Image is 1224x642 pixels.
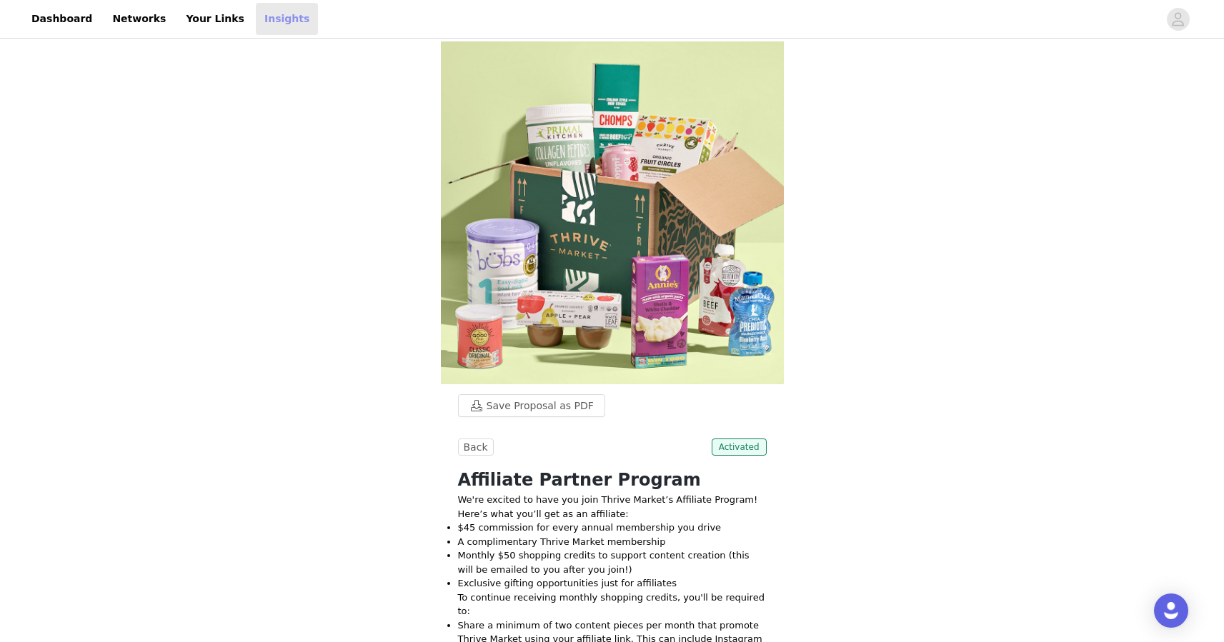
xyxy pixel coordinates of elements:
[458,521,767,535] li: $45 commission for every annual membership you drive
[256,3,318,35] a: Insights
[458,576,767,591] li: Exclusive gifting opportunities just for affiliates
[458,535,767,549] li: A complimentary Thrive Market membership
[1154,593,1188,628] div: Open Intercom Messenger
[458,493,767,521] p: We're excited to have you join Thrive Market’s Affiliate Program! Here’s what you’ll get as an af...
[104,3,174,35] a: Networks
[177,3,253,35] a: Your Links
[441,41,784,384] img: campaign image
[458,394,605,417] button: Save Proposal as PDF
[458,467,767,493] h1: Affiliate Partner Program
[712,438,767,456] span: Activated
[458,591,767,618] p: To continue receiving monthly shopping credits, you'll be required to:
[23,3,101,35] a: Dashboard
[458,548,767,576] li: Monthly $50 shopping credits to support content creation (this will be emailed to you after you j...
[458,438,494,456] button: Back
[1171,8,1185,31] div: avatar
